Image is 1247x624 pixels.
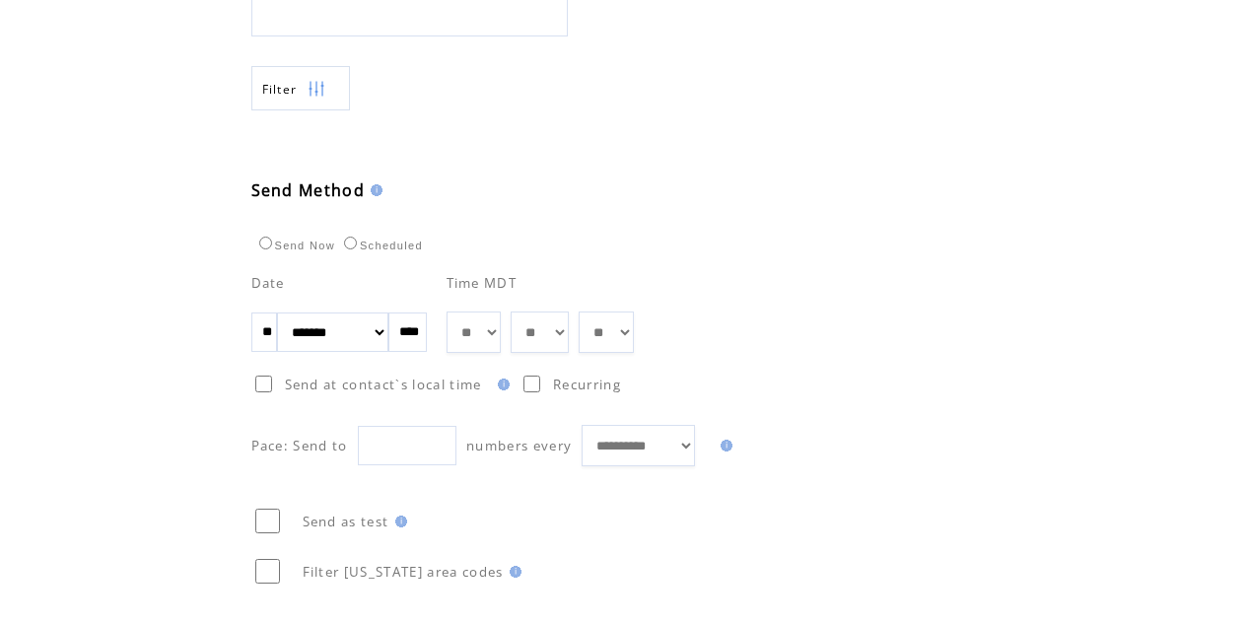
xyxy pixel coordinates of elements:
[251,66,350,110] a: Filter
[365,184,382,196] img: help.gif
[339,240,423,251] label: Scheduled
[251,274,285,292] span: Date
[492,379,510,390] img: help.gif
[262,81,298,98] span: Show filters
[285,376,482,393] span: Send at contact`s local time
[251,437,348,454] span: Pace: Send to
[259,237,272,249] input: Send Now
[303,563,504,581] span: Filter [US_STATE] area codes
[251,179,366,201] span: Send Method
[504,566,521,578] img: help.gif
[466,437,572,454] span: numbers every
[308,67,325,111] img: filters.png
[303,513,389,530] span: Send as test
[715,440,732,451] img: help.gif
[447,274,518,292] span: Time MDT
[553,376,621,393] span: Recurring
[254,240,335,251] label: Send Now
[389,516,407,527] img: help.gif
[344,237,357,249] input: Scheduled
